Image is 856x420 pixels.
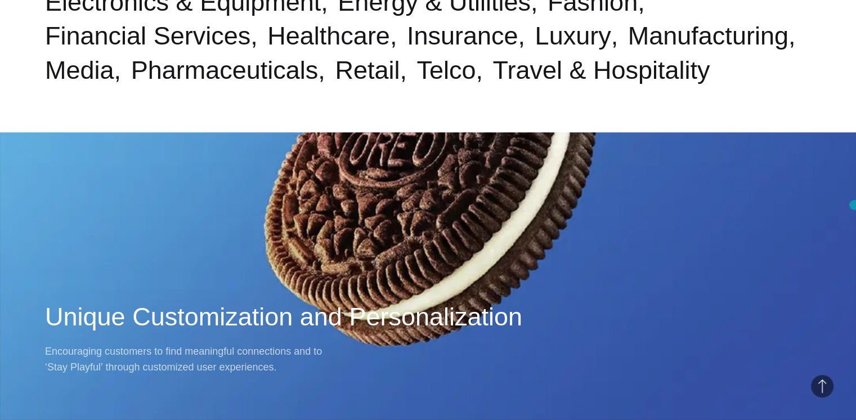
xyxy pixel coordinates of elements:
[407,21,518,50] a: Insurance
[267,21,390,50] a: Healthcare
[45,56,114,84] a: Media
[492,56,710,84] a: Travel & Hospitality
[45,300,811,334] h2: Unique Customization and Personalization
[45,21,250,50] a: Financial Services
[628,21,788,50] a: Manufacturing
[535,21,611,50] a: Luxury
[811,375,833,397] button: Back to Top
[45,343,326,375] p: Encouraging customers to find meaningful connections and to ‘Stay Playful’ through customized use...
[131,56,319,84] a: Pharmaceuticals
[416,56,476,84] a: Telco
[335,56,400,84] a: Retail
